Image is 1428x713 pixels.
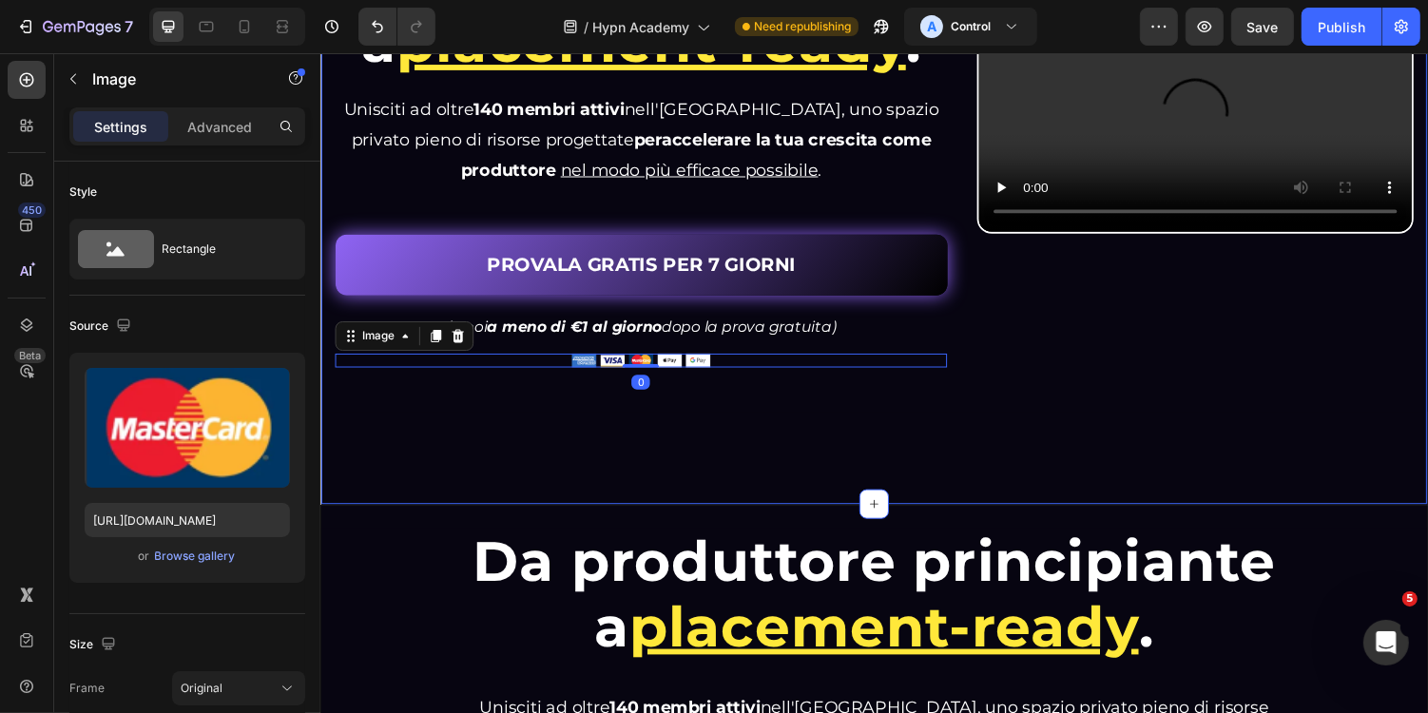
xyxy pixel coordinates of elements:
[1302,8,1381,46] button: Publish
[139,545,150,568] span: or
[69,183,97,201] div: Style
[145,78,629,129] strong: accelerare la tua crescita come produttore
[69,314,135,339] div: Source
[1247,19,1279,35] span: Save
[129,272,531,290] i: (e poi dopo la prova gratuita)
[951,17,991,36] h3: Control
[172,671,305,705] button: Original
[299,663,453,684] strong: 140 membri attivi
[904,8,1037,46] button: AControl
[281,555,318,625] span: a
[154,547,237,566] button: Browse gallery
[145,78,629,129] span: .
[843,555,859,625] span: .
[171,201,490,235] p: PROVALA GRATIS PER 7 GIORNI
[318,555,843,625] u: placement-ready
[322,78,351,99] strong: per
[1318,17,1365,37] div: Publish
[358,8,435,46] div: Undo/Redo
[92,67,254,90] p: Image
[85,368,290,488] img: preview-image
[1231,8,1294,46] button: Save
[69,680,105,697] label: Frame
[125,15,133,38] p: 7
[1402,591,1418,607] span: 5
[69,632,120,658] div: Size
[754,18,851,35] span: Need republishing
[320,331,339,346] div: 0
[14,348,46,363] div: Beta
[259,309,401,323] img: Payment Methods
[15,186,646,249] a: PROVALA GRATIS PER 7 GIORNI
[8,8,142,46] button: 7
[39,282,80,299] div: Image
[320,53,1428,713] iframe: Design area
[1363,620,1409,665] iframe: Intercom live chat
[18,202,46,218] div: 450
[162,227,278,271] div: Rectangle
[187,117,252,137] p: Advanced
[592,17,689,37] span: Hypn Academy
[171,272,351,290] strong: a meno di €1 al giorno
[584,17,589,37] span: /
[85,503,290,537] input: https://example.com/image.jpg
[181,680,222,697] span: Original
[927,17,936,36] p: A
[155,548,236,565] div: Browse gallery
[94,117,147,137] p: Settings
[156,488,984,557] span: Da produttore principiante
[247,109,512,130] u: nel modo più efficace possibile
